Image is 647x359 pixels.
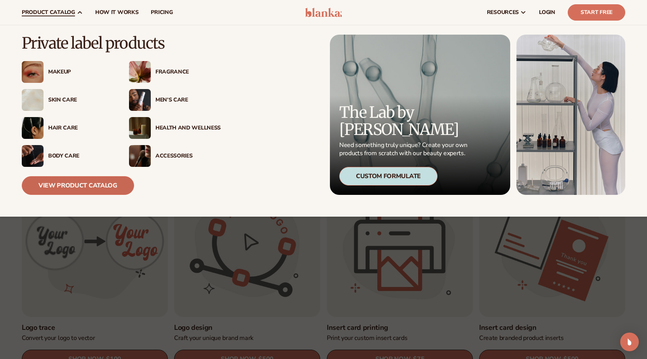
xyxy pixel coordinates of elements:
span: How It Works [95,9,139,16]
a: Female with makeup brush. Accessories [129,145,221,167]
div: Health And Wellness [155,125,221,131]
img: Female with makeup brush. [129,145,151,167]
div: Skin Care [48,97,113,103]
img: Female with glitter eye makeup. [22,61,44,83]
a: Start Free [568,4,625,21]
div: Custom Formulate [339,167,438,186]
a: Microscopic product formula. The Lab by [PERSON_NAME] Need something truly unique? Create your ow... [330,35,510,195]
a: Male hand applying moisturizer. Body Care [22,145,113,167]
div: Body Care [48,153,113,159]
a: Female with glitter eye makeup. Makeup [22,61,113,83]
p: Need something truly unique? Create your own products from scratch with our beauty experts. [339,141,470,158]
img: Female in lab with equipment. [516,35,625,195]
img: Male holding moisturizer bottle. [129,89,151,111]
img: Male hand applying moisturizer. [22,145,44,167]
div: Men’s Care [155,97,221,103]
span: product catalog [22,9,75,16]
img: Female hair pulled back with clips. [22,117,44,139]
img: Cream moisturizer swatch. [22,89,44,111]
p: Private label products [22,35,221,52]
img: Pink blooming flower. [129,61,151,83]
span: resources [487,9,519,16]
a: Pink blooming flower. Fragrance [129,61,221,83]
span: LOGIN [539,9,555,16]
img: logo [305,8,342,17]
a: Male holding moisturizer bottle. Men’s Care [129,89,221,111]
a: View Product Catalog [22,176,134,195]
a: Cream moisturizer swatch. Skin Care [22,89,113,111]
div: Open Intercom Messenger [620,333,639,351]
div: Hair Care [48,125,113,131]
div: Fragrance [155,69,221,75]
p: The Lab by [PERSON_NAME] [339,104,470,138]
a: Female hair pulled back with clips. Hair Care [22,117,113,139]
img: Candles and incense on table. [129,117,151,139]
div: Accessories [155,153,221,159]
a: Candles and incense on table. Health And Wellness [129,117,221,139]
div: Makeup [48,69,113,75]
span: pricing [151,9,173,16]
